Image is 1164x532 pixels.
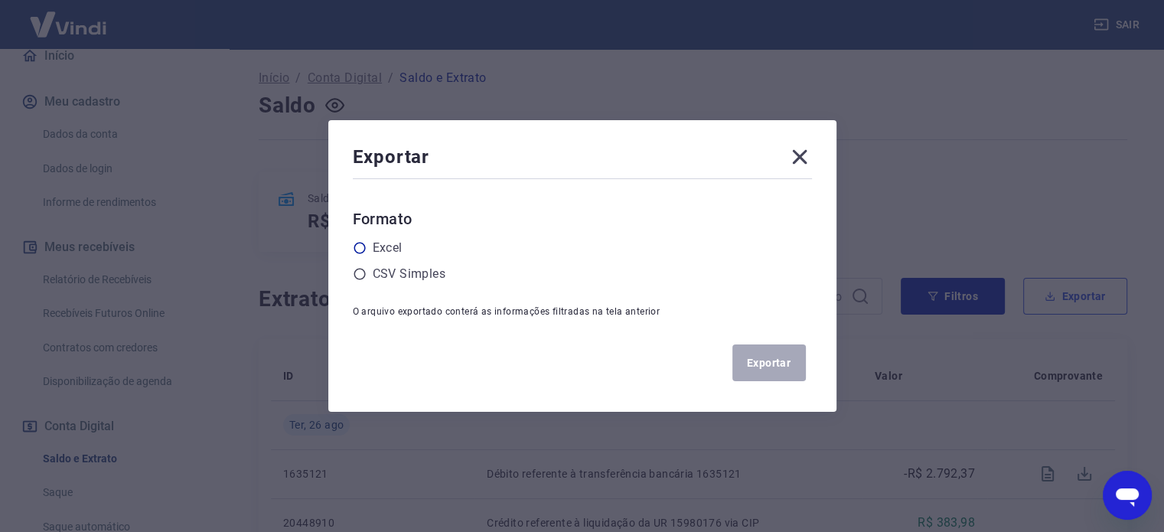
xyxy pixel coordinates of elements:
h6: Formato [353,207,812,231]
span: O arquivo exportado conterá as informações filtradas na tela anterior [353,306,660,317]
iframe: Botão para abrir a janela de mensagens [1103,471,1152,520]
label: CSV Simples [373,265,445,283]
label: Excel [373,239,403,257]
div: Exportar [353,145,812,175]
